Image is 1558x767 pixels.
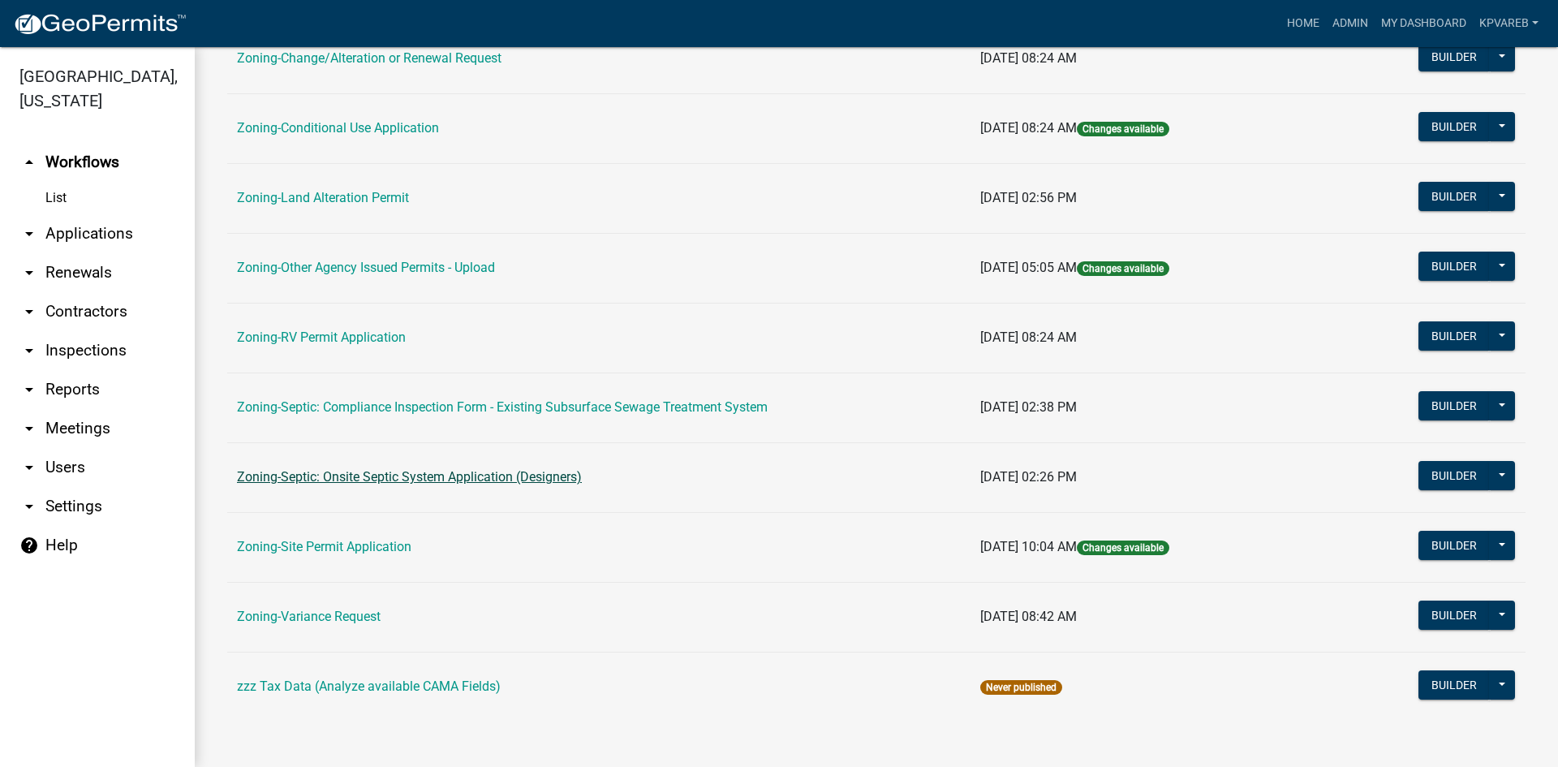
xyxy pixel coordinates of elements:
a: Zoning-Site Permit Application [237,539,411,554]
a: Zoning-Variance Request [237,609,381,624]
i: help [19,536,39,555]
span: [DATE] 02:26 PM [980,469,1077,485]
a: Zoning-Septic: Compliance Inspection Form - Existing Subsurface Sewage Treatment System [237,399,768,415]
span: Changes available [1077,261,1169,276]
i: arrow_drop_down [19,263,39,282]
a: zzz Tax Data (Analyze available CAMA Fields) [237,679,501,694]
span: [DATE] 08:24 AM [980,120,1077,136]
a: Zoning-Land Alteration Permit [237,190,409,205]
button: Builder [1418,391,1490,420]
i: arrow_drop_down [19,458,39,477]
button: Builder [1418,112,1490,141]
span: [DATE] 08:24 AM [980,50,1077,66]
i: arrow_drop_down [19,224,39,243]
span: Never published [980,680,1062,695]
i: arrow_drop_down [19,419,39,438]
i: arrow_drop_down [19,302,39,321]
a: Zoning-RV Permit Application [237,330,406,345]
span: [DATE] 08:24 AM [980,330,1077,345]
span: Changes available [1077,541,1169,555]
button: Builder [1418,252,1490,281]
button: Builder [1418,601,1490,630]
span: Changes available [1077,122,1169,136]
span: [DATE] 08:42 AM [980,609,1077,624]
a: Zoning-Conditional Use Application [237,120,439,136]
span: [DATE] 02:56 PM [980,190,1077,205]
button: Builder [1418,531,1490,560]
button: Builder [1418,182,1490,211]
button: Builder [1418,42,1490,71]
button: Builder [1418,461,1490,490]
a: My Dashboard [1375,8,1473,39]
a: Admin [1326,8,1375,39]
span: [DATE] 10:04 AM [980,539,1077,554]
span: [DATE] 02:38 PM [980,399,1077,415]
a: Zoning-Septic: Onsite Septic System Application (Designers) [237,469,582,485]
i: arrow_drop_down [19,380,39,399]
i: arrow_drop_down [19,497,39,516]
button: Builder [1418,321,1490,351]
a: Home [1280,8,1326,39]
a: Zoning-Other Agency Issued Permits - Upload [237,260,495,275]
a: Zoning-Change/Alteration or Renewal Request [237,50,501,66]
i: arrow_drop_down [19,341,39,360]
i: arrow_drop_up [19,153,39,172]
span: [DATE] 05:05 AM [980,260,1077,275]
a: kpvareb [1473,8,1545,39]
button: Builder [1418,670,1490,700]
